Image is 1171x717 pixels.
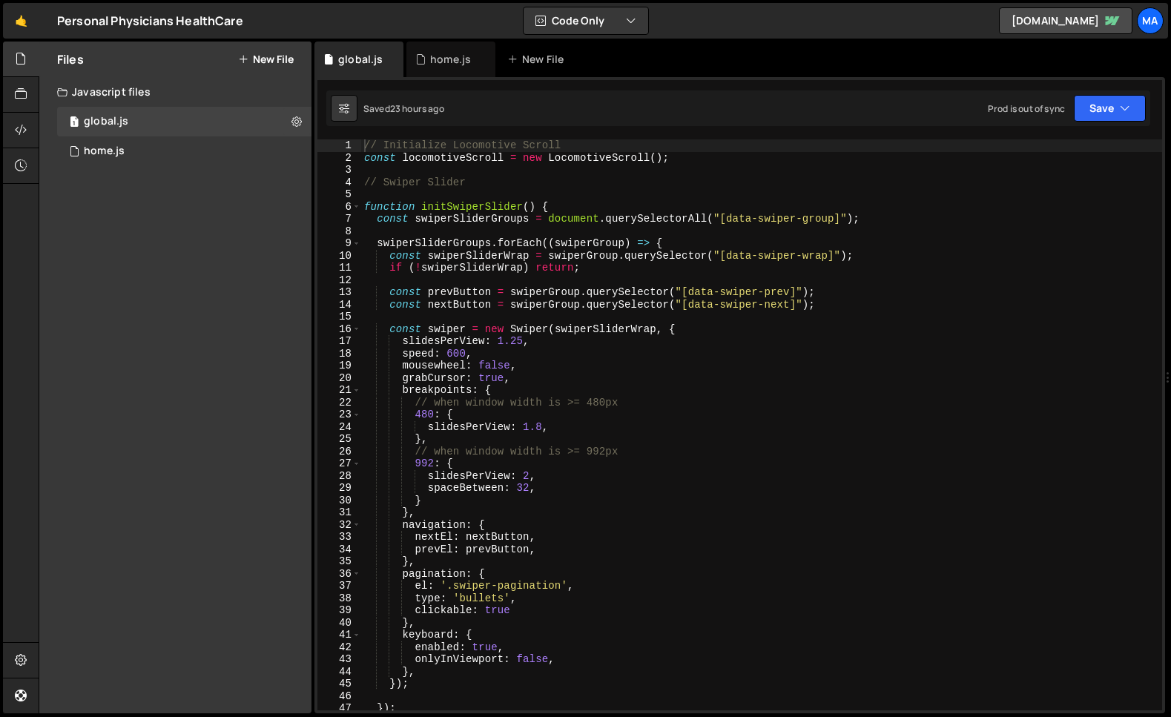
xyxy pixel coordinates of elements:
[317,250,361,262] div: 10
[317,421,361,434] div: 24
[317,470,361,483] div: 28
[317,262,361,274] div: 11
[317,690,361,703] div: 46
[317,286,361,299] div: 13
[317,409,361,421] div: 23
[317,506,361,519] div: 31
[317,139,361,152] div: 1
[317,188,361,201] div: 5
[317,641,361,654] div: 42
[317,348,361,360] div: 18
[317,653,361,666] div: 43
[57,12,243,30] div: Personal Physicians HealthCare
[317,433,361,446] div: 25
[238,53,294,65] button: New File
[84,115,128,128] div: global.js
[317,152,361,165] div: 2
[39,77,311,107] div: Javascript files
[317,678,361,690] div: 45
[1137,7,1164,34] a: Ma
[57,136,311,166] div: 17171/47431.js
[999,7,1132,34] a: [DOMAIN_NAME]
[317,360,361,372] div: 19
[317,629,361,641] div: 41
[524,7,648,34] button: Code Only
[84,145,125,158] div: home.js
[317,164,361,176] div: 3
[317,543,361,556] div: 34
[317,274,361,287] div: 12
[317,457,361,470] div: 27
[338,52,383,67] div: global.js
[57,107,311,136] div: 17171/47430.js
[70,117,79,129] span: 1
[363,102,444,115] div: Saved
[317,299,361,311] div: 14
[317,397,361,409] div: 22
[317,201,361,214] div: 6
[317,225,361,238] div: 8
[57,51,84,67] h2: Files
[1074,95,1146,122] button: Save
[430,52,471,67] div: home.js
[317,617,361,630] div: 40
[317,176,361,189] div: 4
[317,482,361,495] div: 29
[317,702,361,715] div: 47
[317,519,361,532] div: 32
[317,372,361,385] div: 20
[317,604,361,617] div: 39
[317,213,361,225] div: 7
[317,580,361,592] div: 37
[317,531,361,543] div: 33
[3,3,39,39] a: 🤙
[317,335,361,348] div: 17
[317,237,361,250] div: 9
[317,568,361,581] div: 36
[317,384,361,397] div: 21
[317,555,361,568] div: 35
[317,592,361,605] div: 38
[317,446,361,458] div: 26
[317,666,361,678] div: 44
[988,102,1065,115] div: Prod is out of sync
[317,495,361,507] div: 30
[507,52,570,67] div: New File
[317,311,361,323] div: 15
[390,102,444,115] div: 23 hours ago
[317,323,361,336] div: 16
